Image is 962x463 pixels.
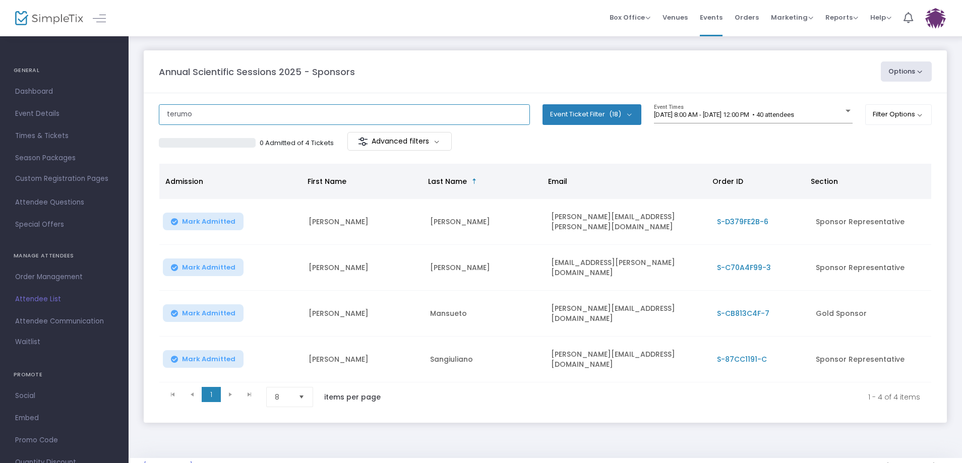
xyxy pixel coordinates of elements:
span: Attendee Communication [15,315,113,328]
td: Sangiuliano [424,337,546,382]
button: Options [881,61,932,82]
span: Dashboard [15,85,113,98]
span: Order ID [712,176,743,186]
span: Mark Admitted [182,218,235,226]
button: Mark Admitted [163,258,244,276]
button: Event Ticket Filter(18) [543,104,641,124]
button: Mark Admitted [163,304,244,322]
span: S-87CC1191-C [717,354,767,364]
span: Embed [15,412,113,425]
span: S-C70A4F99-3 [717,262,771,273]
span: Season Packages [15,152,113,165]
span: (18) [609,110,621,118]
span: [DATE] 8:00 AM - [DATE] 12:00 PM • 40 attendees [654,111,794,118]
td: Sponsor Representative [810,337,931,382]
m-button: Advanced filters [347,132,452,151]
td: Gold Sponsor [810,291,931,337]
span: Event Details [15,107,113,120]
td: [PERSON_NAME] [303,337,424,382]
span: S-CB813C4F-7 [717,308,769,318]
td: Mansueto [424,291,546,337]
h4: GENERAL [14,60,115,81]
h4: PROMOTE [14,365,115,385]
span: Sortable [470,177,478,185]
td: Sponsor Representative [810,245,931,291]
span: Box Office [610,13,650,22]
button: Select [294,387,309,407]
td: [PERSON_NAME][EMAIL_ADDRESS][DOMAIN_NAME] [545,337,710,382]
span: Special Offers [15,218,113,231]
h4: MANAGE ATTENDEES [14,246,115,266]
kendo-pager-info: 1 - 4 of 4 items [402,387,920,407]
div: Data table [159,164,931,382]
td: [PERSON_NAME][EMAIL_ADDRESS][PERSON_NAME][DOMAIN_NAME] [545,199,710,245]
p: 0 Admitted of 4 Tickets [260,138,334,148]
span: Events [700,5,723,30]
m-panel-title: Annual Scientific Sessions 2025 - Sponsors [159,65,355,79]
span: Waitlist [15,337,40,347]
span: Section [811,176,838,186]
span: Order Management [15,271,113,284]
span: Attendee Questions [15,196,113,209]
td: [PERSON_NAME] [303,199,424,245]
button: Mark Admitted [163,213,244,230]
span: Promo Code [15,434,113,447]
span: Last Name [428,176,467,186]
span: Mark Admitted [182,355,235,363]
td: [PERSON_NAME] [424,245,546,291]
span: Social [15,389,113,403]
span: Mark Admitted [182,263,235,272]
td: [PERSON_NAME][EMAIL_ADDRESS][DOMAIN_NAME] [545,291,710,337]
span: Email [548,176,567,186]
td: Sponsor Representative [810,199,931,245]
span: Reports [825,13,858,22]
span: Help [870,13,891,22]
span: Mark Admitted [182,309,235,317]
img: filter [358,137,368,147]
td: [PERSON_NAME] [303,245,424,291]
span: Orders [735,5,759,30]
span: Admission [165,176,203,186]
span: Attendee List [15,293,113,306]
span: 8 [275,392,290,402]
span: Venues [663,5,688,30]
button: Mark Admitted [163,350,244,368]
td: [PERSON_NAME] [424,199,546,245]
td: [PERSON_NAME] [303,291,424,337]
span: S-D379FE2B-6 [717,217,768,227]
input: Search by name, order number, email, ip address [159,104,530,125]
button: Filter Options [865,104,932,124]
span: Times & Tickets [15,129,113,143]
td: [EMAIL_ADDRESS][PERSON_NAME][DOMAIN_NAME] [545,245,710,291]
span: Page 1 [202,387,221,402]
label: items per page [324,392,381,402]
span: Marketing [771,13,813,22]
span: Custom Registration Pages [15,174,108,184]
span: First Name [308,176,346,186]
